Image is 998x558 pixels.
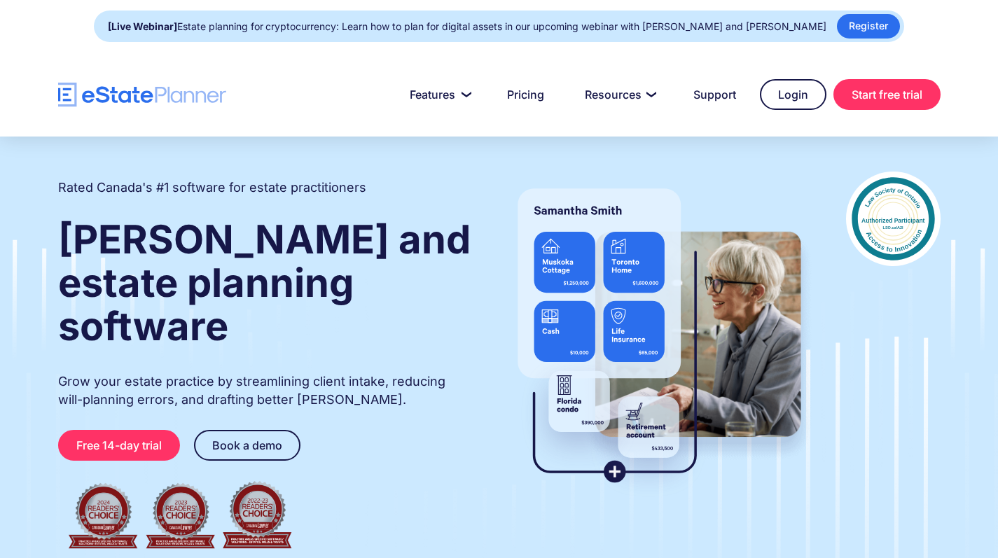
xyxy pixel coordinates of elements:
p: Grow your estate practice by streamlining client intake, reducing will-planning errors, and draft... [58,372,473,409]
h2: Rated Canada's #1 software for estate practitioners [58,179,366,197]
a: Login [760,79,826,110]
img: estate planner showing wills to their clients, using eState Planner, a leading estate planning so... [501,172,818,501]
a: Pricing [490,81,561,109]
strong: [Live Webinar] [108,20,177,32]
strong: [PERSON_NAME] and estate planning software [58,216,471,350]
div: Estate planning for cryptocurrency: Learn how to plan for digital assets in our upcoming webinar ... [108,17,826,36]
a: home [58,83,226,107]
a: Register [837,14,900,39]
a: Start free trial [833,79,941,110]
a: Free 14-day trial [58,430,180,461]
a: Book a demo [194,430,300,461]
a: Features [393,81,483,109]
a: Resources [568,81,670,109]
a: Support [677,81,753,109]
